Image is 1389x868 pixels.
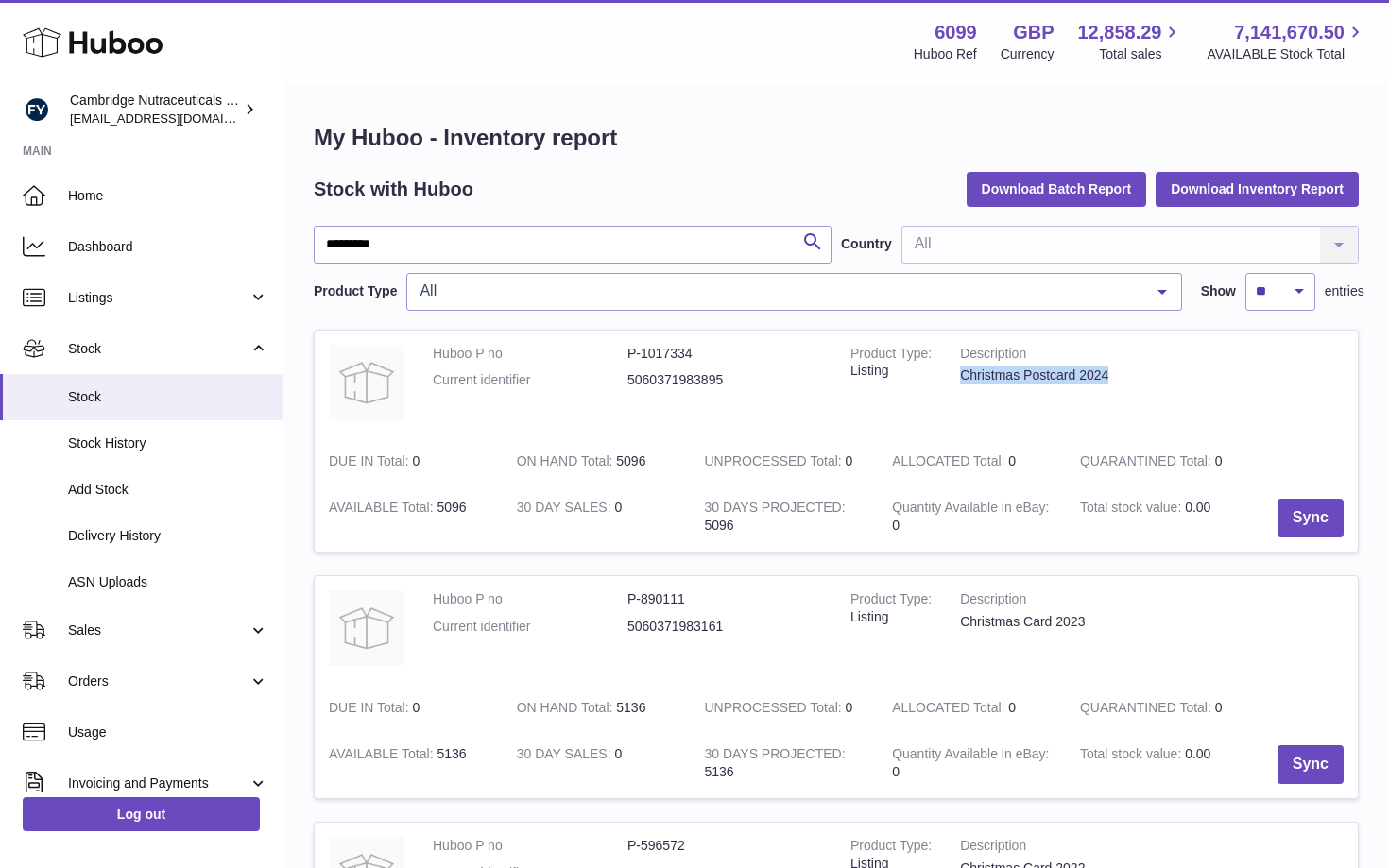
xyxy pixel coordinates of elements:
button: Download Batch Report [967,172,1147,206]
dd: 5060371983895 [627,371,822,389]
strong: 30 DAY SALES [517,500,615,519]
strong: AVAILABLE Total [329,500,437,519]
div: Huboo Ref [914,45,977,63]
strong: DUE IN Total [329,700,412,720]
span: listing [850,609,888,624]
strong: ALLOCATED Total [892,453,1008,473]
strong: Total stock value [1080,746,1185,766]
strong: ALLOCATED Total [892,700,1008,720]
span: 0 [1215,700,1223,715]
strong: QUARANTINED Total [1080,453,1215,473]
strong: 30 DAY SALES [517,746,615,766]
button: Download Inventory Report [1156,172,1359,206]
span: Stock [68,340,249,358]
strong: Product Type [850,838,932,858]
span: Total sales [1099,45,1183,63]
dt: Huboo P no [433,590,627,608]
label: Show [1201,282,1236,300]
strong: Quantity Available in eBay [892,746,1049,766]
strong: 6099 [935,20,977,45]
a: 12,858.29 Total sales [1077,20,1183,63]
a: Log out [23,797,260,831]
span: Delivery History [68,527,268,545]
div: Cambridge Nutraceuticals Ltd [70,92,240,128]
strong: ON HAND Total [517,700,617,720]
strong: AVAILABLE Total [329,746,437,766]
span: Orders [68,672,249,690]
span: listing [850,363,888,378]
dd: P-1017334 [627,345,822,363]
h1: My Huboo - Inventory report [314,123,1359,153]
strong: DUE IN Total [329,453,412,473]
td: 5136 [315,731,503,798]
span: 0.00 [1185,500,1210,515]
img: product image [329,590,404,666]
span: AVAILABLE Stock Total [1207,45,1366,63]
td: 0 [878,731,1066,798]
dt: Current identifier [433,371,627,389]
span: Stock History [68,434,268,452]
td: 5096 [503,438,691,485]
td: 0 [503,731,691,798]
td: 0 [690,438,878,485]
td: 0 [878,485,1066,552]
span: Usage [68,723,268,741]
td: 0 [690,685,878,731]
dt: Current identifier [433,618,627,636]
span: Listings [68,289,249,307]
strong: UNPROCESSED Total [704,700,845,720]
img: product image [329,345,404,420]
span: [EMAIL_ADDRESS][DOMAIN_NAME] [70,111,278,126]
td: 5136 [690,731,878,798]
button: Sync [1278,745,1344,784]
span: Stock [68,388,268,406]
td: 5096 [690,485,878,552]
div: Christmas Postcard 2024 [960,366,1265,384]
strong: GBP [1013,20,1054,45]
strong: Description [960,590,1265,613]
strong: ON HAND Total [517,453,617,473]
td: 0 [878,438,1066,485]
label: Product Type [314,282,397,300]
strong: Product Type [850,346,932,366]
dt: Huboo P no [433,837,627,855]
span: Invoicing and Payments [68,774,249,792]
strong: Description [960,345,1265,367]
label: Country [841,235,892,253]
a: 7,141,670.50 AVAILABLE Stock Total [1207,20,1366,63]
td: 5096 [315,485,503,552]
td: 0 [878,685,1066,731]
span: 7,141,670.50 [1234,20,1345,45]
td: 5136 [503,685,691,731]
span: 12,858.29 [1077,20,1161,45]
span: 0.00 [1185,746,1210,761]
dd: 5060371983161 [627,618,822,636]
td: 0 [315,438,503,485]
span: All [415,281,1142,300]
span: 0 [1215,453,1223,468]
div: Christmas Card 2023 [960,613,1265,631]
strong: UNPROCESSED Total [704,453,845,473]
span: Add Stock [68,481,268,499]
td: 0 [315,685,503,731]
span: Home [68,187,268,205]
span: Dashboard [68,238,268,256]
span: entries [1325,282,1364,300]
span: ASN Uploads [68,573,268,591]
strong: 30 DAYS PROJECTED [704,500,845,519]
span: Sales [68,621,249,639]
h2: Stock with Huboo [314,177,473,202]
img: huboo@camnutra.com [23,95,51,124]
strong: Product Type [850,591,932,611]
dt: Huboo P no [433,345,627,363]
dd: P-596572 [627,837,822,855]
strong: Total stock value [1080,500,1185,519]
strong: QUARANTINED Total [1080,700,1215,720]
button: Sync [1278,499,1344,537]
strong: Quantity Available in eBay [892,500,1049,519]
td: 0 [503,485,691,552]
strong: Description [960,837,1265,859]
div: Currency [1001,45,1055,63]
strong: 30 DAYS PROJECTED [704,746,845,766]
dd: P-890111 [627,590,822,608]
